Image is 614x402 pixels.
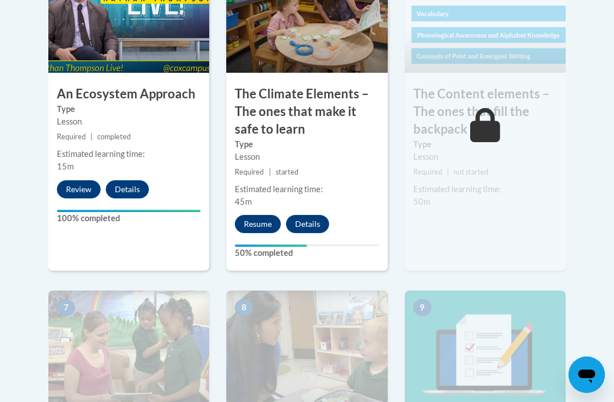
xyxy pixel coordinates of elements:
button: Review [57,180,101,198]
span: 9 [413,299,432,316]
div: Your progress [57,210,201,212]
label: Type [235,138,379,151]
span: Required [235,168,264,176]
span: started [276,168,298,176]
button: Details [286,215,329,233]
span: 15m [57,161,74,171]
button: Resume [235,215,281,233]
h3: The Content elements – The ones that fill the backpack [405,85,566,138]
iframe: Button to launch messaging window [569,357,605,393]
span: 50m [413,197,430,206]
span: not started [454,168,488,176]
div: Estimated learning time: [413,183,557,196]
div: Lesson [235,151,379,163]
span: 7 [57,299,75,316]
span: completed [97,132,131,141]
div: Your progress [235,244,307,247]
span: | [269,168,271,176]
label: Type [413,138,557,151]
div: Lesson [413,151,557,163]
span: Required [57,132,86,141]
span: Required [413,168,442,176]
span: | [447,168,449,176]
label: 100% completed [57,212,201,225]
div: Estimated learning time: [57,148,201,160]
label: Type [57,103,201,115]
div: Estimated learning time: [235,183,379,196]
h3: The Climate Elements – The ones that make it safe to learn [226,85,387,138]
button: Details [106,180,149,198]
h3: An Ecosystem Approach [48,85,209,103]
div: Lesson [57,115,201,128]
span: 45m [235,197,252,206]
label: 50% completed [235,247,379,259]
span: 8 [235,299,253,316]
span: | [90,132,93,141]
